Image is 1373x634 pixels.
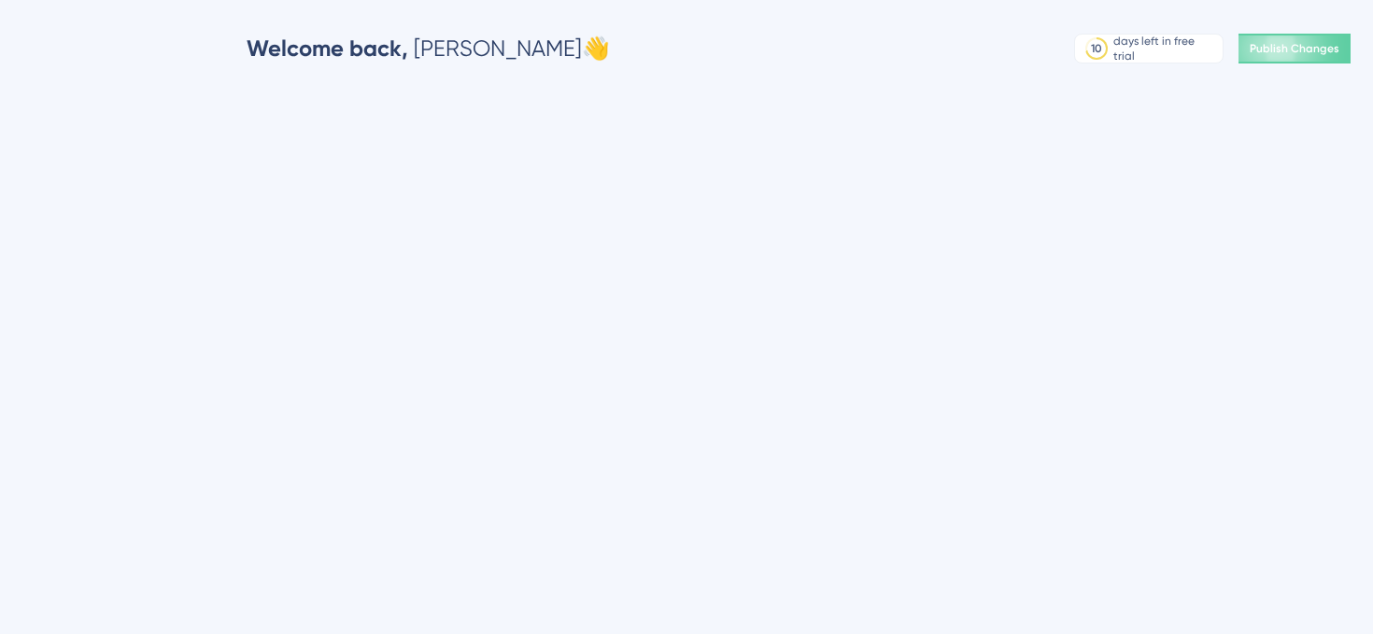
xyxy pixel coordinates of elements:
div: [PERSON_NAME] 👋 [247,34,610,63]
div: 10 [1091,41,1102,56]
span: Publish Changes [1250,41,1339,56]
span: Welcome back, [247,35,408,62]
div: days left in free trial [1113,34,1217,63]
button: Publish Changes [1239,34,1351,63]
